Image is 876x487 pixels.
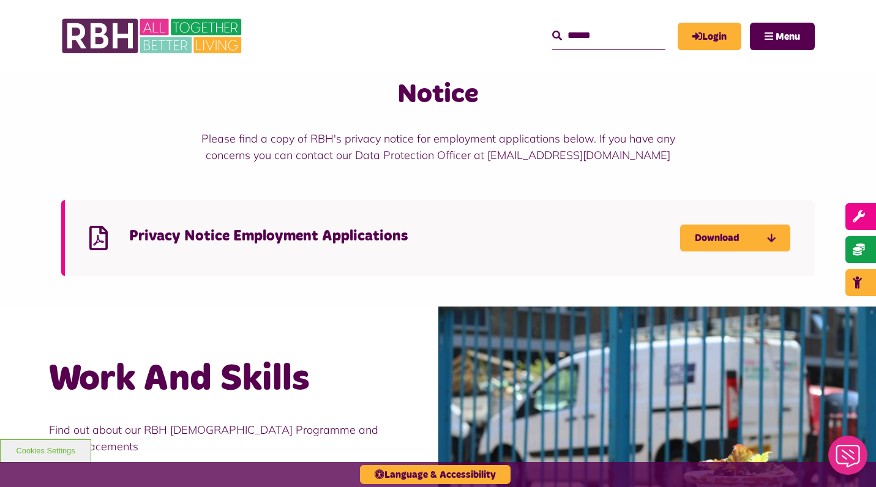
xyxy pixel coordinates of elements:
span: Menu [776,32,800,42]
button: search [552,29,562,43]
button: Navigation [750,23,815,50]
p: Please find a copy of RBH's privacy notice for employment applications below. If you have any con... [187,130,689,163]
h2: Work And Skills [49,355,389,403]
h3: Employment Applications Privacy Notice [187,42,689,112]
a: MyRBH [678,23,741,50]
h4: Privacy Notice Employment Applications [129,227,680,246]
iframe: Netcall Web Assistant for live chat [821,432,876,487]
a: Download Privacy Notice Employment Applications - open in a new tab [680,225,790,251]
img: RBH [61,12,245,60]
p: Find out about our RBH [DEMOGRAPHIC_DATA] Programme and Work Placements [49,422,389,455]
button: Language & Accessibility [360,465,511,484]
input: Search [552,23,665,49]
